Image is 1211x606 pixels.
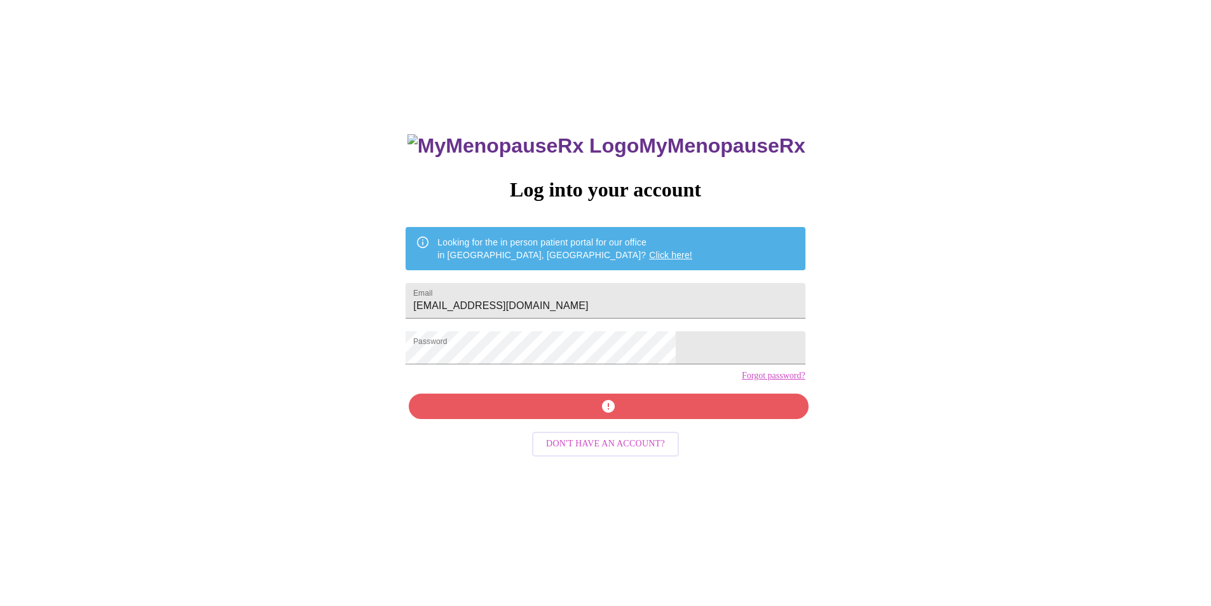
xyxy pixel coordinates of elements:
[529,437,682,448] a: Don't have an account?
[406,178,805,202] h3: Log into your account
[437,231,692,266] div: Looking for the in person patient portal for our office in [GEOGRAPHIC_DATA], [GEOGRAPHIC_DATA]?
[742,371,805,381] a: Forgot password?
[649,250,692,260] a: Click here!
[407,134,639,158] img: MyMenopauseRx Logo
[532,432,679,457] button: Don't have an account?
[407,134,805,158] h3: MyMenopauseRx
[546,436,665,452] span: Don't have an account?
